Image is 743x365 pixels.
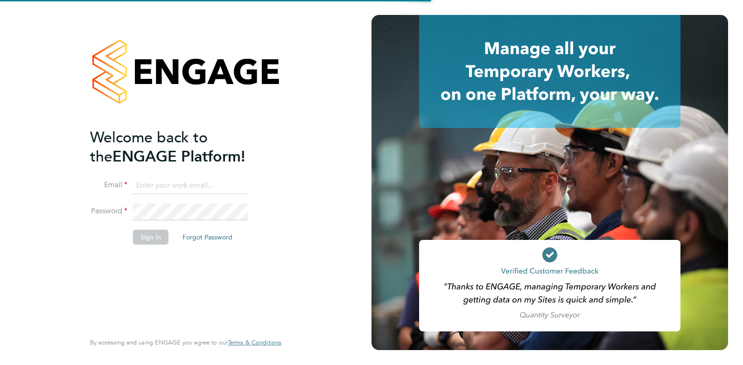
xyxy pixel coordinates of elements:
button: Sign In [133,230,168,245]
span: Terms & Conditions [228,338,281,346]
a: Terms & Conditions [228,339,281,346]
button: Forgot Password [175,230,240,245]
span: By accessing and using ENGAGE you agree to our [90,338,281,346]
h2: ENGAGE Platform! [90,128,272,166]
span: Welcome back to the [90,128,208,166]
label: Email [90,180,127,190]
input: Enter your work email... [133,177,248,194]
label: Password [90,206,127,216]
